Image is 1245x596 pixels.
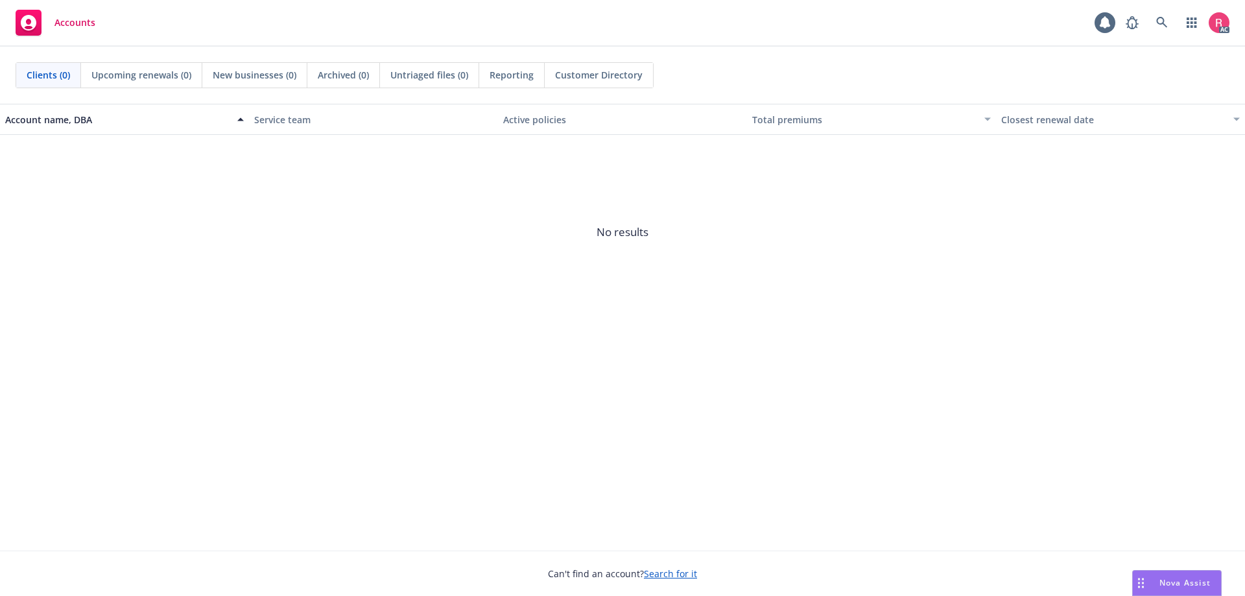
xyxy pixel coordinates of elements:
span: Accounts [54,18,95,28]
a: Search for it [644,567,697,580]
span: Reporting [490,68,534,82]
div: Active policies [503,113,742,126]
button: Total premiums [747,104,996,135]
span: Untriaged files (0) [390,68,468,82]
div: Service team [254,113,493,126]
img: photo [1209,12,1229,33]
div: Total premiums [752,113,977,126]
button: Nova Assist [1132,570,1222,596]
span: Upcoming renewals (0) [91,68,191,82]
span: Clients (0) [27,68,70,82]
button: Active policies [498,104,747,135]
button: Closest renewal date [996,104,1245,135]
div: Drag to move [1133,571,1149,595]
span: New businesses (0) [213,68,296,82]
div: Closest renewal date [1001,113,1226,126]
button: Service team [249,104,498,135]
span: Nova Assist [1159,577,1211,588]
a: Switch app [1179,10,1205,36]
a: Accounts [10,5,101,41]
span: Can't find an account? [548,567,697,580]
a: Report a Bug [1119,10,1145,36]
span: Archived (0) [318,68,369,82]
a: Search [1149,10,1175,36]
div: Account name, DBA [5,113,230,126]
span: Customer Directory [555,68,643,82]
